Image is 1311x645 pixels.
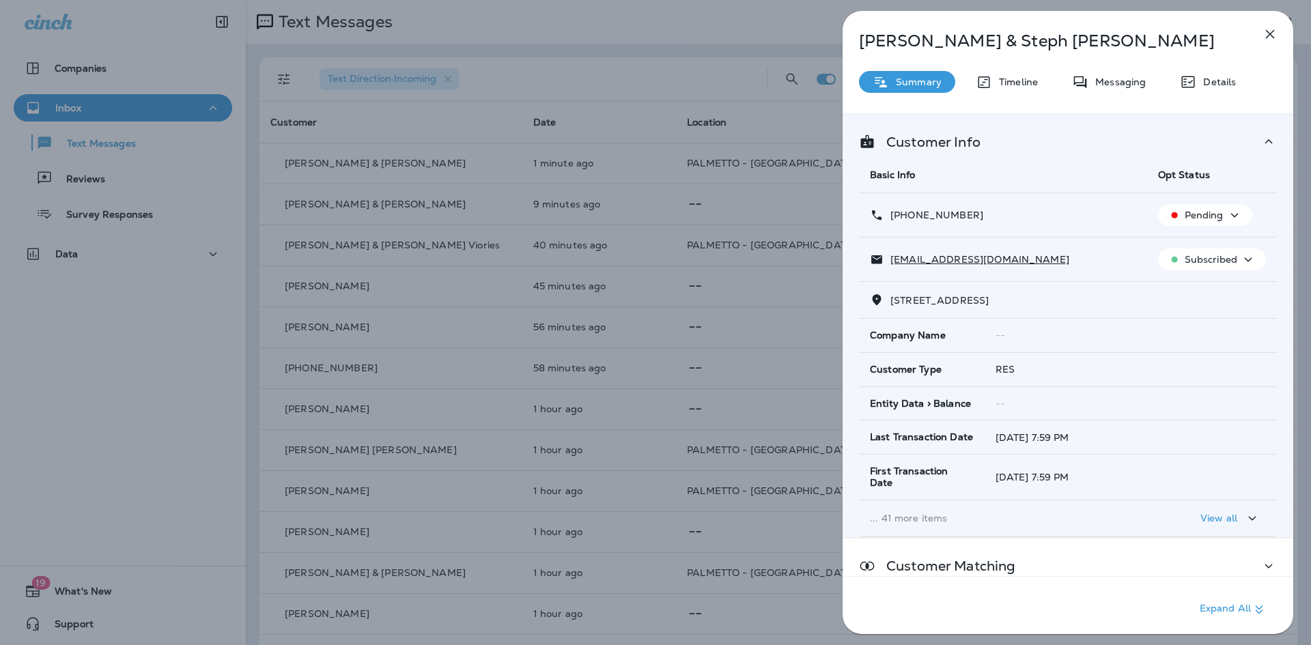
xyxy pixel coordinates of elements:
[1158,204,1252,226] button: Pending
[870,330,946,341] span: Company Name
[870,431,973,443] span: Last Transaction Date
[1088,76,1146,87] p: Messaging
[1195,506,1266,531] button: View all
[870,513,1136,524] p: ... 41 more items
[1185,254,1237,265] p: Subscribed
[870,364,942,375] span: Customer Type
[889,76,942,87] p: Summary
[1158,248,1266,270] button: Subscribed
[870,465,974,489] span: First Transaction Date
[859,31,1232,51] p: [PERSON_NAME] & Steph [PERSON_NAME]
[870,398,971,410] span: Entity Data > Balance
[996,431,1069,444] span: [DATE] 7:59 PM
[996,329,1005,341] span: --
[1185,210,1224,220] p: Pending
[890,294,989,306] span: [STREET_ADDRESS]
[996,397,1005,410] span: --
[875,137,981,147] p: Customer Info
[1200,513,1237,524] p: View all
[884,254,1069,265] p: [EMAIL_ADDRESS][DOMAIN_NAME]
[1196,76,1236,87] p: Details
[884,210,983,220] p: [PHONE_NUMBER]
[992,76,1038,87] p: Timeline
[1200,601,1267,618] p: Expand All
[1194,597,1273,622] button: Expand All
[996,363,1015,375] span: RES
[1158,169,1210,181] span: Opt Status
[870,169,915,181] span: Basic Info
[996,471,1069,483] span: [DATE] 7:59 PM
[875,560,1015,571] p: Customer Matching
